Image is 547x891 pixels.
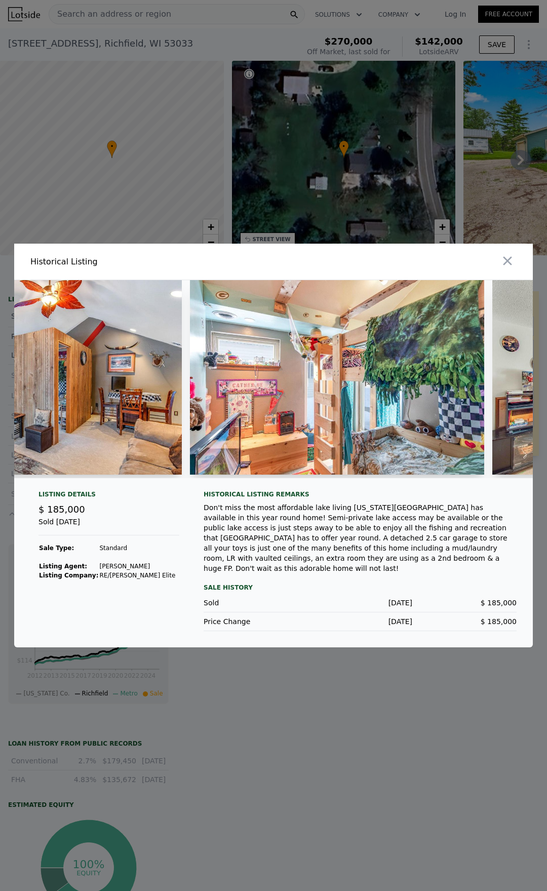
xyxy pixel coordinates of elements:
td: [PERSON_NAME] [99,562,176,571]
img: Property Img [190,280,484,475]
div: Historical Listing [30,256,269,268]
div: [DATE] [308,616,412,627]
div: Sold [DATE] [38,517,179,535]
div: Listing Details [38,490,179,502]
strong: Listing Company: [39,572,98,579]
div: [DATE] [308,598,412,608]
div: Historical Listing remarks [204,490,517,498]
div: Sale History [204,582,517,594]
td: Standard [99,544,176,553]
span: $ 185,000 [38,504,85,515]
div: Sold [204,598,308,608]
strong: Listing Agent: [39,563,87,570]
div: Don't miss the most affordable lake living [US_STATE][GEOGRAPHIC_DATA] has available in this year... [204,502,517,573]
td: RE/[PERSON_NAME] Elite [99,571,176,580]
span: $ 185,000 [481,599,517,607]
strong: Sale Type: [39,545,74,552]
span: $ 185,000 [481,617,517,626]
div: Price Change [204,616,308,627]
